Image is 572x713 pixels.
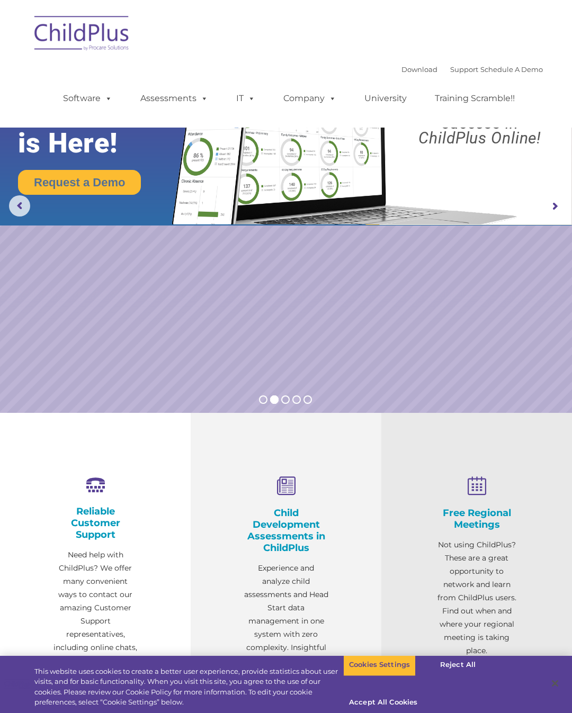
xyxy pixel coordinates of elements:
[53,506,138,540] h4: Reliable Customer Support
[425,654,491,676] button: Reject All
[18,65,201,159] rs-layer: The Future of ChildPlus is Here!
[395,71,565,146] rs-layer: Boost your productivity and streamline your success in ChildPlus Online!
[34,666,343,708] div: This website uses cookies to create a better user experience, provide statistics about user visit...
[130,88,219,109] a: Assessments
[226,88,266,109] a: IT
[401,65,437,74] a: Download
[244,507,328,554] h4: Child Development Assessments in ChildPlus
[424,88,525,109] a: Training Scramble!!
[434,507,519,530] h4: Free Regional Meetings
[450,65,478,74] a: Support
[52,88,123,109] a: Software
[480,65,543,74] a: Schedule A Demo
[354,88,417,109] a: University
[543,672,567,695] button: Close
[244,562,328,694] p: Experience and analyze child assessments and Head Start data management in one system with zero c...
[18,170,141,195] a: Request a Demo
[434,538,519,657] p: Not using ChildPlus? These are a great opportunity to network and learn from ChildPlus users. Fin...
[53,548,138,694] p: Need help with ChildPlus? We offer many convenient ways to contact our amazing Customer Support r...
[343,654,416,676] button: Cookies Settings
[29,8,135,61] img: ChildPlus by Procare Solutions
[401,65,543,74] font: |
[273,88,347,109] a: Company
